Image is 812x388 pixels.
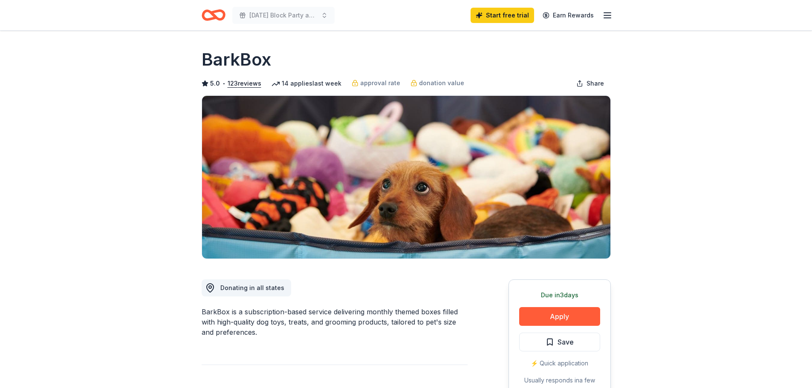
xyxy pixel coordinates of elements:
[410,78,464,88] a: donation value
[519,333,600,351] button: Save
[471,8,534,23] a: Start free trial
[210,78,220,89] span: 5.0
[569,75,611,92] button: Share
[232,7,335,24] button: [DATE] Block Party and Pet Spooktacular 2025
[360,78,400,88] span: approval rate
[352,78,400,88] a: approval rate
[558,336,574,348] span: Save
[272,78,341,89] div: 14 applies last week
[249,10,318,20] span: [DATE] Block Party and Pet Spooktacular 2025
[587,78,604,89] span: Share
[537,8,599,23] a: Earn Rewards
[228,78,261,89] button: 123reviews
[202,96,610,259] img: Image for BarkBox
[202,48,271,72] h1: BarkBox
[519,307,600,326] button: Apply
[222,80,225,87] span: •
[202,307,468,337] div: BarkBox is a subscription-based service delivering monthly themed boxes filled with high-quality ...
[202,5,225,25] a: Home
[519,290,600,300] div: Due in 3 days
[220,284,284,291] span: Donating in all states
[519,358,600,368] div: ⚡️ Quick application
[419,78,464,88] span: donation value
